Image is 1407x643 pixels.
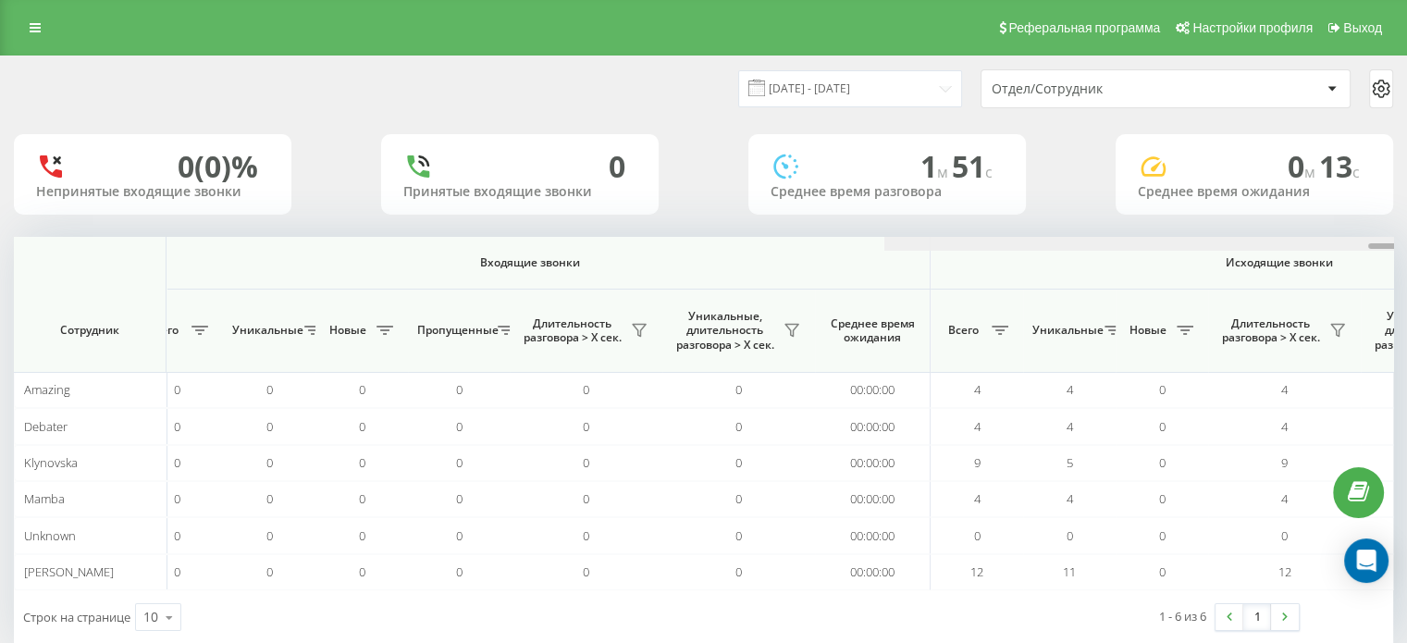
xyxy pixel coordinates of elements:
span: Klynovska [24,454,78,471]
span: 0 [583,454,589,471]
span: 0 [1067,527,1073,544]
div: Среднее время разговора [771,184,1004,200]
span: 0 [456,527,463,544]
span: Новые [325,323,371,338]
td: 00:00:00 [815,481,931,517]
span: Длительность разговора > Х сек. [1217,316,1324,345]
span: Новые [1125,323,1171,338]
span: 0 [359,454,365,471]
span: 0 [1159,563,1166,580]
span: 0 [266,454,273,471]
span: 0 [174,527,180,544]
td: 00:00:00 [815,408,931,444]
span: Уникальные [232,323,299,338]
span: 9 [974,454,981,471]
td: 00:00:00 [815,517,931,553]
span: 0 [583,381,589,398]
span: Среднее время ожидания [829,316,916,345]
span: 0 [583,490,589,507]
span: 0 [735,490,742,507]
span: 0 [456,490,463,507]
span: Всего [940,323,986,338]
span: 0 [735,563,742,580]
span: 12 [1278,563,1291,580]
span: Mamba [24,490,65,507]
span: 0 [974,527,981,544]
span: 4 [1067,490,1073,507]
span: 4 [974,418,981,435]
span: 12 [970,563,983,580]
span: 4 [1281,490,1288,507]
span: 4 [974,381,981,398]
span: 1 [920,146,952,186]
span: 13 [1319,146,1360,186]
span: 0 [456,418,463,435]
span: 0 [359,381,365,398]
span: Строк на странице [23,609,130,625]
span: 51 [952,146,993,186]
div: Принятые входящие звонки [403,184,636,200]
span: Длительность разговора > Х сек. [519,316,625,345]
span: 0 [735,527,742,544]
span: 0 [266,527,273,544]
span: 0 [456,563,463,580]
span: 0 [266,381,273,398]
span: 4 [1067,418,1073,435]
span: 11 [1063,563,1076,580]
span: 9 [1281,454,1288,471]
td: 00:00:00 [815,445,931,481]
span: 0 [456,381,463,398]
span: м [1304,162,1319,182]
a: 1 [1243,604,1271,630]
span: 0 [1281,527,1288,544]
span: 0 [174,454,180,471]
span: 0 [359,490,365,507]
div: Непринятые входящие звонки [36,184,269,200]
span: Входящие звонки [179,255,882,270]
div: Отдел/Сотрудник [992,81,1213,97]
span: 0 [266,490,273,507]
span: Реферальная программа [1008,20,1160,35]
span: 5 [1067,454,1073,471]
span: м [937,162,952,182]
span: 0 [1159,418,1166,435]
span: Уникальные, длительность разговора > Х сек. [672,309,778,352]
span: Amazing [24,381,70,398]
span: Настройки профиля [1192,20,1313,35]
span: 4 [974,490,981,507]
div: 1 - 6 из 6 [1159,607,1206,625]
span: 0 [583,527,589,544]
span: 0 [359,563,365,580]
span: c [985,162,993,182]
span: 0 [266,418,273,435]
span: 0 [174,490,180,507]
div: Среднее время ожидания [1138,184,1371,200]
span: Сотрудник [30,323,150,338]
span: 0 [583,563,589,580]
span: 0 [174,381,180,398]
span: 0 [359,418,365,435]
div: 0 (0)% [178,149,258,184]
span: 0 [266,563,273,580]
span: 0 [735,381,742,398]
span: 0 [456,454,463,471]
span: 0 [735,454,742,471]
span: 4 [1067,381,1073,398]
td: 00:00:00 [815,554,931,590]
td: 00:00:00 [815,372,931,408]
span: 0 [359,527,365,544]
span: 0 [1159,490,1166,507]
span: Уникальные [1032,323,1099,338]
span: [PERSON_NAME] [24,563,114,580]
div: 10 [143,608,158,626]
span: c [1352,162,1360,182]
span: Выход [1343,20,1382,35]
span: 0 [1159,527,1166,544]
span: 0 [583,418,589,435]
span: 4 [1281,418,1288,435]
div: Open Intercom Messenger [1344,538,1388,583]
span: 4 [1281,381,1288,398]
span: 0 [174,418,180,435]
span: Debater [24,418,68,435]
span: 0 [1159,381,1166,398]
